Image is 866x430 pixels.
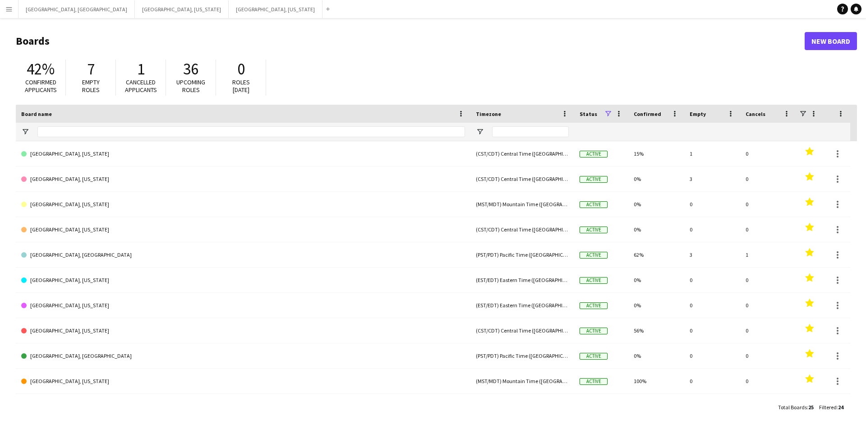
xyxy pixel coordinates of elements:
div: (CST/CDT) Central Time ([GEOGRAPHIC_DATA] & [GEOGRAPHIC_DATA]) [470,217,574,242]
div: (EST/EDT) Eastern Time ([GEOGRAPHIC_DATA] & [GEOGRAPHIC_DATA]) [470,268,574,292]
span: Cancelled applicants [125,78,157,94]
span: Confirmed [634,111,661,117]
span: 0 [237,59,245,79]
input: Timezone Filter Input [492,126,569,137]
span: Active [580,328,608,334]
div: 15% [628,141,684,166]
div: (MST/MDT) Mountain Time ([GEOGRAPHIC_DATA] & [GEOGRAPHIC_DATA]) [470,192,574,217]
span: Active [580,227,608,233]
div: (CST/CDT) Central Time ([GEOGRAPHIC_DATA] & [GEOGRAPHIC_DATA]) [470,166,574,191]
span: Upcoming roles [176,78,205,94]
div: 1 [740,242,796,267]
span: Empty [690,111,706,117]
div: (PST/PDT) Pacific Time ([GEOGRAPHIC_DATA] & [GEOGRAPHIC_DATA]) [470,394,574,419]
a: [GEOGRAPHIC_DATA], [GEOGRAPHIC_DATA] [21,343,465,369]
span: Filtered [819,404,837,411]
div: 0 [684,268,740,292]
div: 0% [628,166,684,191]
span: 7 [87,59,95,79]
span: Board name [21,111,52,117]
span: Active [580,277,608,284]
a: [GEOGRAPHIC_DATA], [US_STATE] [21,268,465,293]
span: Active [580,353,608,360]
span: 25 [808,404,814,411]
div: (PST/PDT) Pacific Time ([GEOGRAPHIC_DATA] & [GEOGRAPHIC_DATA]) [470,343,574,368]
div: (MST/MDT) Mountain Time ([GEOGRAPHIC_DATA] & [GEOGRAPHIC_DATA]) [470,369,574,393]
div: 0 [740,166,796,191]
button: Open Filter Menu [21,128,29,136]
button: [GEOGRAPHIC_DATA], [US_STATE] [229,0,322,18]
span: Active [580,378,608,385]
div: 56% [628,318,684,343]
div: 0% [628,192,684,217]
button: [GEOGRAPHIC_DATA], [US_STATE] [135,0,229,18]
span: 36 [183,59,198,79]
span: 42% [27,59,55,79]
div: 3 [684,242,740,267]
a: [GEOGRAPHIC_DATA], [US_STATE] [21,166,465,192]
a: [GEOGRAPHIC_DATA], [US_STATE] [21,217,465,242]
span: Active [580,252,608,259]
div: (EST/EDT) Eastern Time ([GEOGRAPHIC_DATA] & [GEOGRAPHIC_DATA]) [470,293,574,318]
div: 0 [740,217,796,242]
span: 1 [137,59,145,79]
h1: Boards [16,34,805,48]
a: [GEOGRAPHIC_DATA], [US_STATE] [21,192,465,217]
div: 0 [740,318,796,343]
a: [GEOGRAPHIC_DATA], [US_STATE] [21,318,465,343]
span: Empty roles [82,78,100,94]
a: [GEOGRAPHIC_DATA], [GEOGRAPHIC_DATA] [21,394,465,419]
a: [GEOGRAPHIC_DATA], [US_STATE] [21,293,465,318]
div: 1 [684,141,740,166]
div: 0 [684,318,740,343]
div: 0 [740,343,796,368]
span: Cancels [746,111,765,117]
span: 24 [838,404,843,411]
div: 0 [740,293,796,318]
div: 62% [628,242,684,267]
div: 0 [740,394,796,419]
div: 0% [628,268,684,292]
button: [GEOGRAPHIC_DATA], [GEOGRAPHIC_DATA] [18,0,135,18]
span: Active [580,176,608,183]
div: 0 [740,268,796,292]
button: Open Filter Menu [476,128,484,136]
span: Status [580,111,597,117]
span: Roles [DATE] [232,78,250,94]
div: : [819,398,843,416]
input: Board name Filter Input [37,126,465,137]
div: : [778,398,814,416]
div: 0 [684,293,740,318]
a: [GEOGRAPHIC_DATA], [GEOGRAPHIC_DATA] [21,242,465,268]
div: 0 [684,394,740,419]
a: New Board [805,32,857,50]
span: Total Boards [778,404,807,411]
div: 0 [684,343,740,368]
div: 0 [684,369,740,393]
div: (PST/PDT) Pacific Time ([GEOGRAPHIC_DATA] & [GEOGRAPHIC_DATA]) [470,242,574,267]
div: 0% [628,394,684,419]
div: (CST/CDT) Central Time ([GEOGRAPHIC_DATA] & [GEOGRAPHIC_DATA]) [470,141,574,166]
div: 0% [628,343,684,368]
div: 3 [684,166,740,191]
a: [GEOGRAPHIC_DATA], [US_STATE] [21,141,465,166]
a: [GEOGRAPHIC_DATA], [US_STATE] [21,369,465,394]
span: Confirmed applicants [25,78,57,94]
div: 0 [684,217,740,242]
div: 0 [740,141,796,166]
div: (CST/CDT) Central Time ([GEOGRAPHIC_DATA] & [GEOGRAPHIC_DATA]) [470,318,574,343]
span: Timezone [476,111,501,117]
span: Active [580,302,608,309]
div: 0 [740,369,796,393]
div: 100% [628,369,684,393]
div: 0% [628,293,684,318]
div: 0 [684,192,740,217]
div: 0 [740,192,796,217]
span: Active [580,151,608,157]
span: Active [580,201,608,208]
div: 0% [628,217,684,242]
